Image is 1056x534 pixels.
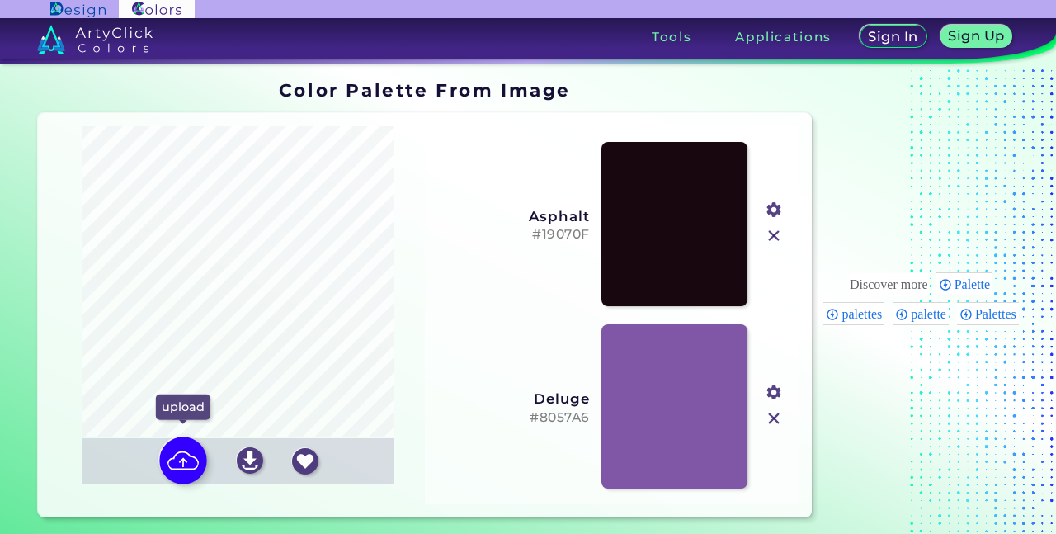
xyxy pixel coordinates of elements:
[763,225,785,247] img: icon_close.svg
[436,410,590,426] h5: #8057A6
[975,307,1021,321] span: Palettes
[955,277,996,291] span: Palette
[841,307,887,321] span: palettes
[863,26,923,47] a: Sign In
[155,395,210,419] p: upload
[279,78,571,102] h1: Color Palette From Image
[735,31,832,43] h3: Applications
[436,227,590,243] h5: #19070F
[652,31,692,43] h3: Tools
[763,408,785,429] img: icon_close.svg
[911,307,951,321] span: palette
[951,30,1002,42] h5: Sign Up
[893,302,949,325] div: palette
[871,31,916,43] h5: Sign In
[50,2,106,17] img: ArtyClick Design logo
[292,448,318,475] img: icon_favourite_white.svg
[159,437,207,484] img: icon picture
[823,302,884,325] div: palettes
[37,25,153,54] img: logo_artyclick_colors_white.svg
[237,447,263,474] img: icon_download_white.svg
[944,26,1009,47] a: Sign Up
[850,273,928,296] div: These are topics related to the article that might interest you
[436,390,590,407] h3: Deluge
[957,302,1019,325] div: Palettes
[936,272,993,295] div: Palette
[436,208,590,224] h3: Asphalt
